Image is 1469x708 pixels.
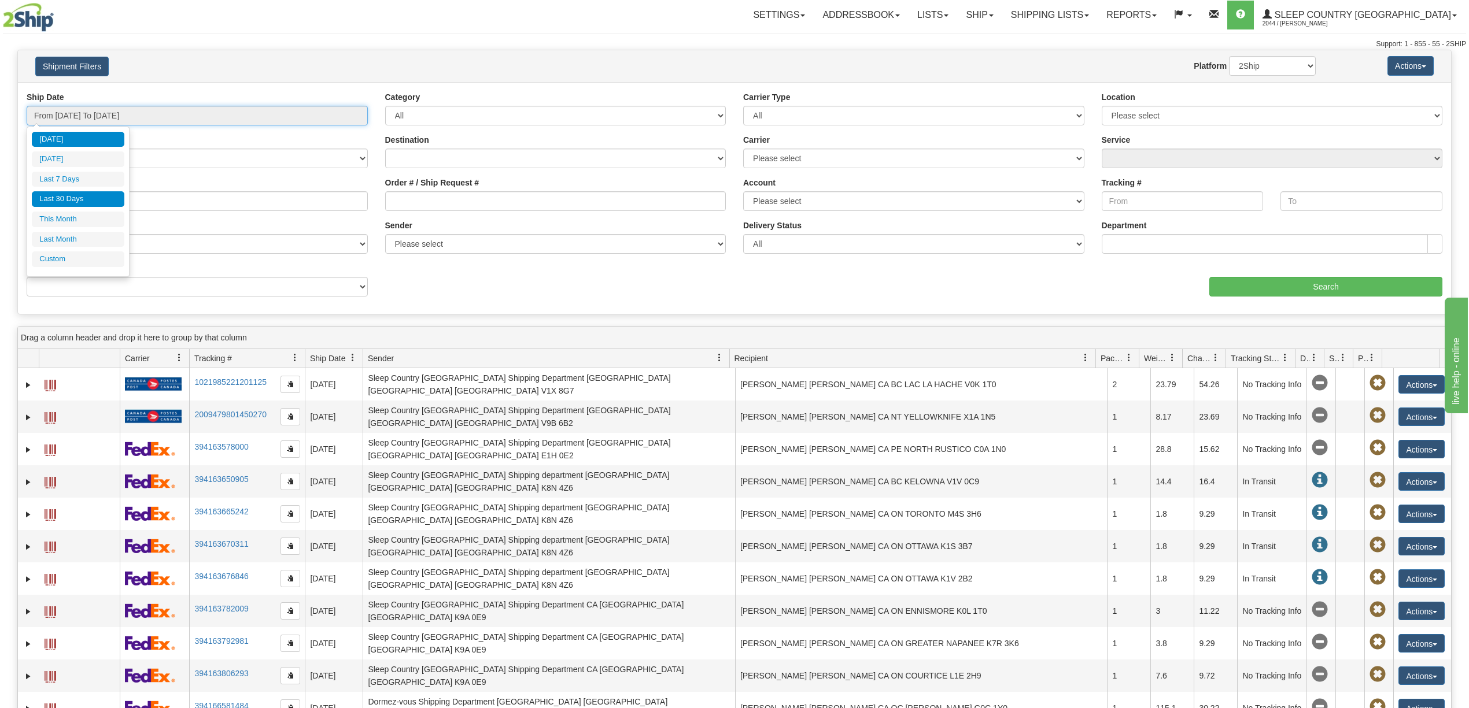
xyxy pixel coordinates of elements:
td: 23.79 [1150,368,1194,401]
a: Label [45,504,56,522]
input: To [1280,191,1442,211]
div: grid grouping header [18,327,1451,349]
td: Sleep Country [GEOGRAPHIC_DATA] Shipping Department [GEOGRAPHIC_DATA] [GEOGRAPHIC_DATA] [GEOGRAPH... [363,401,735,433]
img: 20 - Canada Post [125,409,182,424]
td: [PERSON_NAME] [PERSON_NAME] CA ON COURTICE L1E 2H9 [735,659,1108,692]
td: [DATE] [305,627,363,659]
button: Copy to clipboard [280,505,300,522]
a: Packages filter column settings [1119,348,1139,368]
td: 8.17 [1150,401,1194,433]
td: No Tracking Info [1237,595,1306,627]
a: 1021985221201125 [194,377,267,387]
td: 1 [1107,595,1150,627]
td: [PERSON_NAME] [PERSON_NAME] CA ON ENNISMORE K0L 1T0 [735,595,1108,627]
button: Actions [1398,440,1445,458]
span: Pickup Not Assigned [1370,602,1386,618]
label: Destination [385,134,429,146]
a: Addressbook [814,1,909,29]
li: [DATE] [32,151,124,167]
label: Carrier Type [743,91,790,103]
li: This Month [32,212,124,227]
img: 2 - FedEx [125,442,175,456]
a: Expand [23,573,34,585]
td: [PERSON_NAME] [PERSON_NAME] CA ON OTTAWA K1S 3B7 [735,530,1108,562]
label: Order # / Ship Request # [385,177,479,188]
td: [PERSON_NAME] [PERSON_NAME] CA NT YELLOWKNIFE X1A 1N5 [735,401,1108,433]
span: Ship Date [310,353,345,364]
td: 3 [1150,595,1194,627]
td: 1 [1107,433,1150,465]
a: Weight filter column settings [1162,348,1182,368]
td: [DATE] [305,465,363,498]
td: 1 [1107,465,1150,498]
li: Custom [32,251,124,267]
img: 2 - FedEx [125,506,175,521]
td: [DATE] [305,562,363,595]
td: [PERSON_NAME] [PERSON_NAME] CA PE NORTH RUSTICO C0A 1N0 [735,433,1108,465]
td: 9.29 [1194,498,1237,530]
li: Last Month [32,232,124,247]
td: 1 [1107,498,1150,530]
a: Expand [23,476,34,488]
td: [PERSON_NAME] [PERSON_NAME] CA BC LAC LA HACHE V0K 1T0 [735,368,1108,401]
a: Label [45,472,56,490]
td: Sleep Country [GEOGRAPHIC_DATA] Shipping Department CA [GEOGRAPHIC_DATA] [GEOGRAPHIC_DATA] K9A 0E9 [363,659,735,692]
td: 1 [1107,562,1150,595]
span: Weight [1144,353,1168,364]
a: Expand [23,509,34,520]
span: Pickup Not Assigned [1370,375,1386,391]
td: Sleep Country [GEOGRAPHIC_DATA] Shipping department [GEOGRAPHIC_DATA] [GEOGRAPHIC_DATA] [GEOGRAPH... [363,498,735,530]
a: 394163792981 [194,636,248,646]
a: Label [45,666,56,684]
span: Shipment Issues [1329,353,1339,364]
img: 2 - FedEx [125,603,175,618]
button: Actions [1398,666,1445,685]
td: Sleep Country [GEOGRAPHIC_DATA] Shipping department [GEOGRAPHIC_DATA] [GEOGRAPHIC_DATA] [GEOGRAPH... [363,562,735,595]
a: 394163670311 [194,539,248,548]
a: Expand [23,606,34,617]
button: Actions [1387,56,1434,76]
img: 2 - FedEx [125,539,175,553]
span: No Tracking Info [1312,634,1328,650]
a: Ship Date filter column settings [343,348,363,368]
button: Copy to clipboard [280,538,300,555]
span: Pickup Not Assigned [1370,666,1386,683]
td: 2 [1107,368,1150,401]
input: From [1102,191,1264,211]
button: Copy to clipboard [280,376,300,393]
td: [DATE] [305,368,363,401]
a: Lists [909,1,957,29]
span: Pickup Not Assigned [1370,569,1386,585]
span: 2044 / [PERSON_NAME] [1263,18,1349,29]
button: Copy to clipboard [280,440,300,458]
a: Expand [23,670,34,682]
label: Service [1102,134,1131,146]
button: Copy to clipboard [280,570,300,587]
button: Shipment Filters [35,57,109,76]
td: [DATE] [305,659,363,692]
div: live help - online [9,7,107,21]
label: Tracking # [1102,177,1142,188]
td: In Transit [1237,498,1306,530]
button: Actions [1398,505,1445,523]
td: 9.29 [1194,530,1237,562]
button: Actions [1398,375,1445,394]
span: Recipient [734,353,768,364]
td: 3.8 [1150,627,1194,659]
span: Tracking # [194,353,232,364]
span: Pickup Not Assigned [1370,407,1386,424]
td: 1 [1107,530,1150,562]
button: Copy to clipboard [280,602,300,620]
button: Actions [1398,537,1445,555]
a: Recipient filter column settings [1076,348,1095,368]
button: Actions [1398,407,1445,426]
label: Department [1102,220,1147,231]
button: Actions [1398,602,1445,620]
li: Last 7 Days [32,172,124,187]
td: 1.8 [1150,562,1194,595]
td: 14.4 [1150,465,1194,498]
td: 54.26 [1194,368,1237,401]
td: No Tracking Info [1237,627,1306,659]
a: Carrier filter column settings [169,348,189,368]
span: Pickup Not Assigned [1370,505,1386,521]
